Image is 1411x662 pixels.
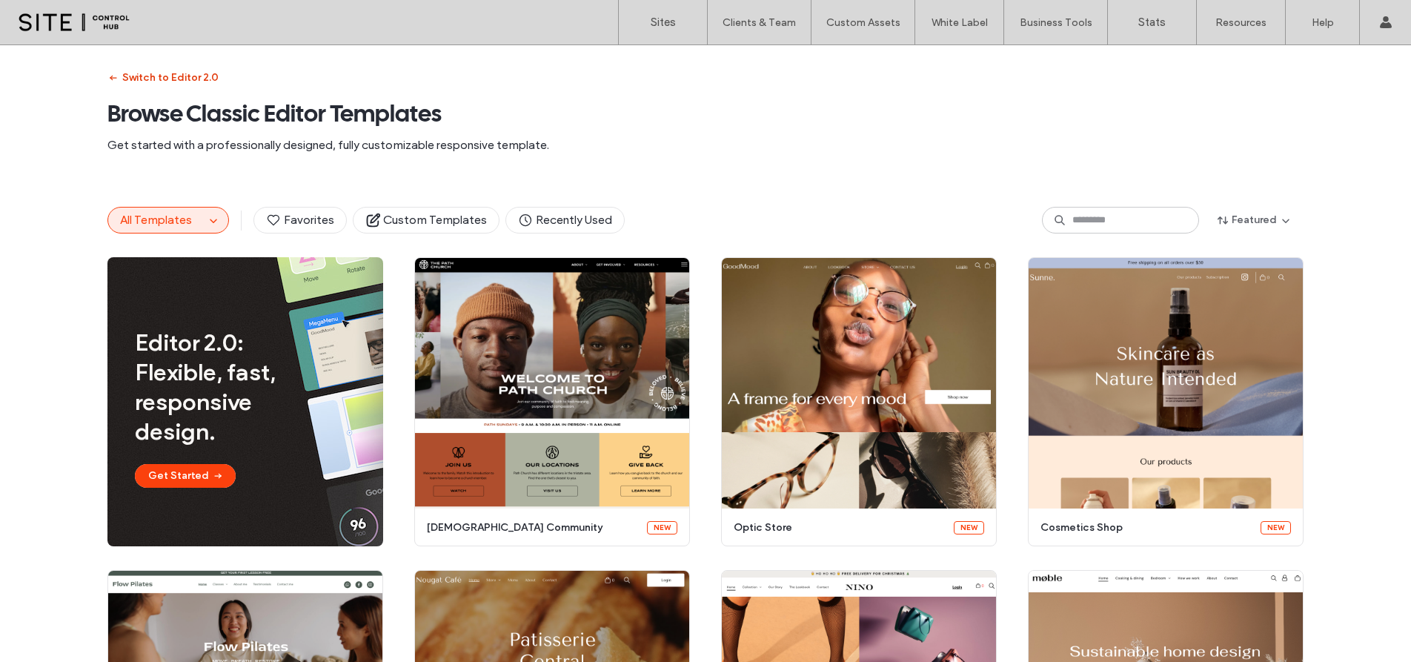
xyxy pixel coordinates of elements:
span: All Templates [120,213,192,227]
span: [DEMOGRAPHIC_DATA] community [427,520,638,535]
div: New [647,521,677,534]
button: Favorites [253,207,347,234]
button: Featured [1205,208,1304,232]
button: Recently Used [505,207,625,234]
label: Custom Assets [826,16,900,29]
button: Switch to Editor 2.0 [107,66,219,90]
span: Help [34,10,64,24]
div: New [1261,521,1291,534]
span: Browse Classic Editor Templates [107,99,1304,128]
button: Custom Templates [353,207,499,234]
label: Clients & Team [723,16,796,29]
button: Get Started [135,464,236,488]
span: Recently Used [518,212,612,228]
span: cosmetics shop [1040,520,1252,535]
label: Stats [1138,16,1166,29]
label: White Label [932,16,988,29]
label: Business Tools [1020,16,1092,29]
span: Favorites [266,212,334,228]
label: Help [1312,16,1334,29]
label: Resources [1215,16,1266,29]
div: New [954,521,984,534]
span: Get started with a professionally designed, fully customizable responsive template. [107,137,1304,153]
label: Sites [651,16,676,29]
span: Custom Templates [365,212,487,228]
span: optic store [734,520,945,535]
button: All Templates [108,208,205,233]
span: Editor 2.0: Flexible, fast, responsive design. [135,328,316,446]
